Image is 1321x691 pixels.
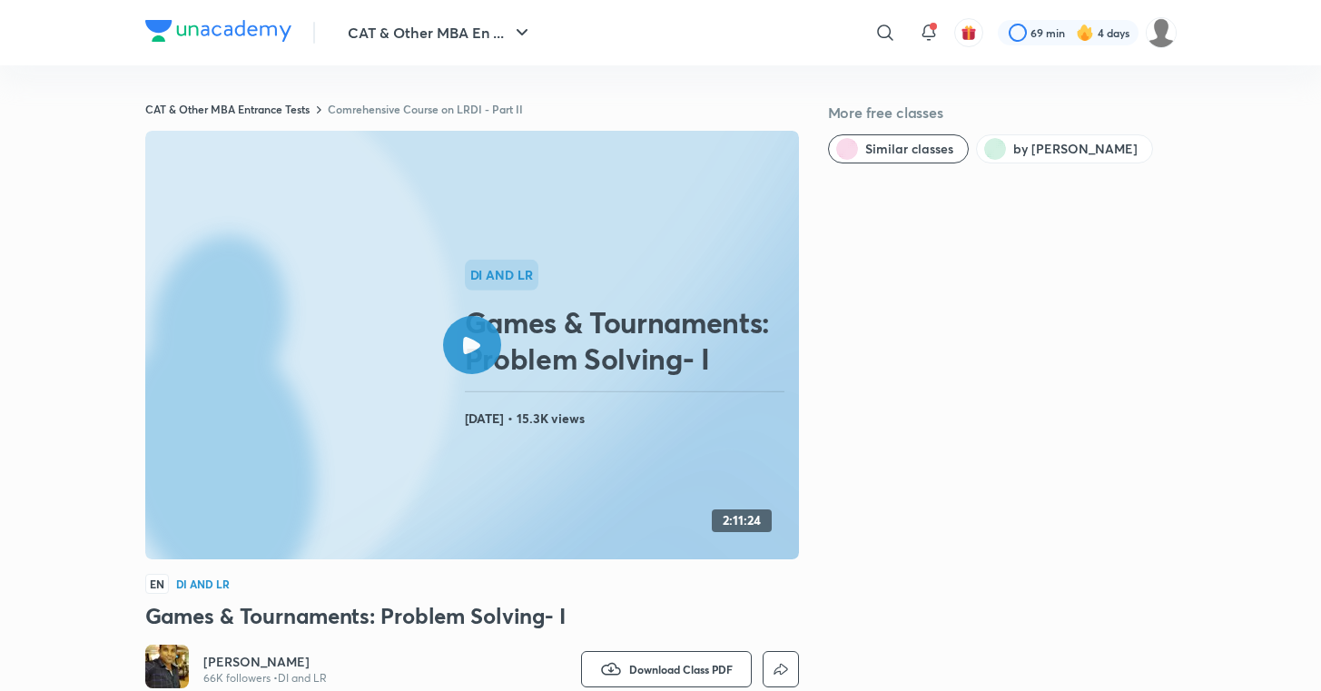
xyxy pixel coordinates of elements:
[203,653,327,671] a: [PERSON_NAME]
[176,578,230,589] h4: DI and LR
[145,601,799,630] h3: Games & Tournaments: Problem Solving- I
[337,15,544,51] button: CAT & Other MBA En ...
[203,671,327,686] p: 66K followers • DI and LR
[629,662,733,676] span: Download Class PDF
[961,25,977,41] img: avatar
[465,407,792,430] h4: [DATE] • 15.3K views
[145,102,310,116] a: CAT & Other MBA Entrance Tests
[145,645,189,688] img: Avatar
[1146,17,1177,48] img: adi biradar
[828,134,969,163] button: Similar classes
[954,18,983,47] button: avatar
[145,20,291,46] a: Company Logo
[723,513,761,528] h4: 2:11:24
[1076,24,1094,42] img: streak
[1013,140,1138,158] span: by Ravi Prakash
[465,304,792,377] h2: Games & Tournaments: Problem Solving- I
[145,20,291,42] img: Company Logo
[976,134,1153,163] button: by Ravi Prakash
[865,140,953,158] span: Similar classes
[828,102,1177,123] h5: More free classes
[328,102,523,116] a: Comrehensive Course on LRDI - Part II
[581,651,752,687] button: Download Class PDF
[145,574,169,594] span: EN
